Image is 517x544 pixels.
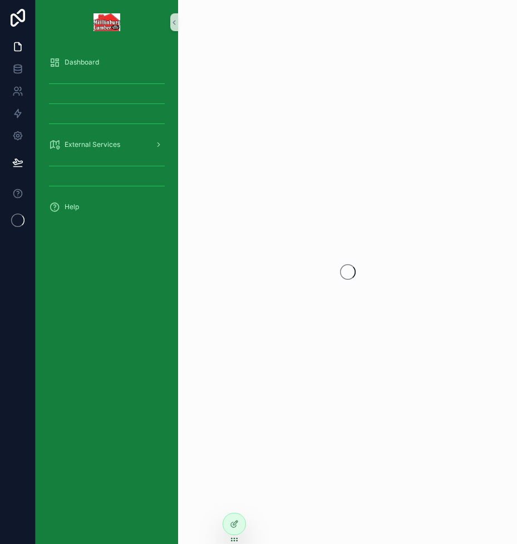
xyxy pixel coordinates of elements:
img: App logo [93,13,121,31]
a: Help [42,197,171,217]
span: Dashboard [65,58,99,67]
a: Dashboard [42,52,171,72]
span: Help [65,202,79,211]
a: External Services [42,135,171,155]
div: scrollable content [36,44,178,231]
span: External Services [65,140,120,149]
